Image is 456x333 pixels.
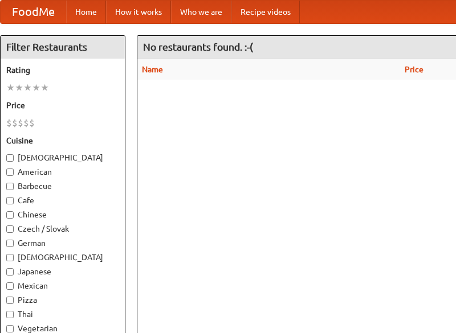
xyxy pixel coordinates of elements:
li: $ [18,117,23,129]
h5: Cuisine [6,135,119,146]
label: Pizza [6,294,119,306]
li: ★ [6,81,15,94]
li: $ [23,117,29,129]
input: Czech / Slovak [6,225,14,233]
a: Who we are [171,1,231,23]
a: FoodMe [1,1,66,23]
a: Price [405,65,424,74]
input: Barbecue [6,183,14,190]
label: [DEMOGRAPHIC_DATA] [6,152,119,163]
label: Chinese [6,209,119,220]
li: $ [12,117,18,129]
label: Cafe [6,195,119,206]
input: [DEMOGRAPHIC_DATA] [6,154,14,162]
label: Japanese [6,266,119,277]
input: Cafe [6,197,14,204]
label: German [6,237,119,249]
a: Recipe videos [231,1,300,23]
input: Vegetarian [6,325,14,332]
a: Home [66,1,106,23]
label: [DEMOGRAPHIC_DATA] [6,252,119,263]
input: Mexican [6,282,14,290]
h5: Rating [6,64,119,76]
label: Barbecue [6,180,119,192]
input: Japanese [6,268,14,276]
li: ★ [40,81,49,94]
input: Chinese [6,211,14,219]
h4: Filter Restaurants [1,36,125,59]
li: $ [6,117,12,129]
label: Czech / Slovak [6,223,119,235]
li: $ [29,117,35,129]
li: ★ [15,81,23,94]
a: Name [142,65,163,74]
input: Pizza [6,297,14,304]
ng-pluralize: No restaurants found. :-( [143,42,253,52]
input: Thai [6,311,14,318]
li: ★ [32,81,40,94]
label: American [6,166,119,178]
h5: Price [6,100,119,111]
input: [DEMOGRAPHIC_DATA] [6,254,14,261]
li: ★ [23,81,32,94]
input: German [6,240,14,247]
label: Thai [6,309,119,320]
input: American [6,168,14,176]
label: Mexican [6,280,119,291]
a: How it works [106,1,171,23]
